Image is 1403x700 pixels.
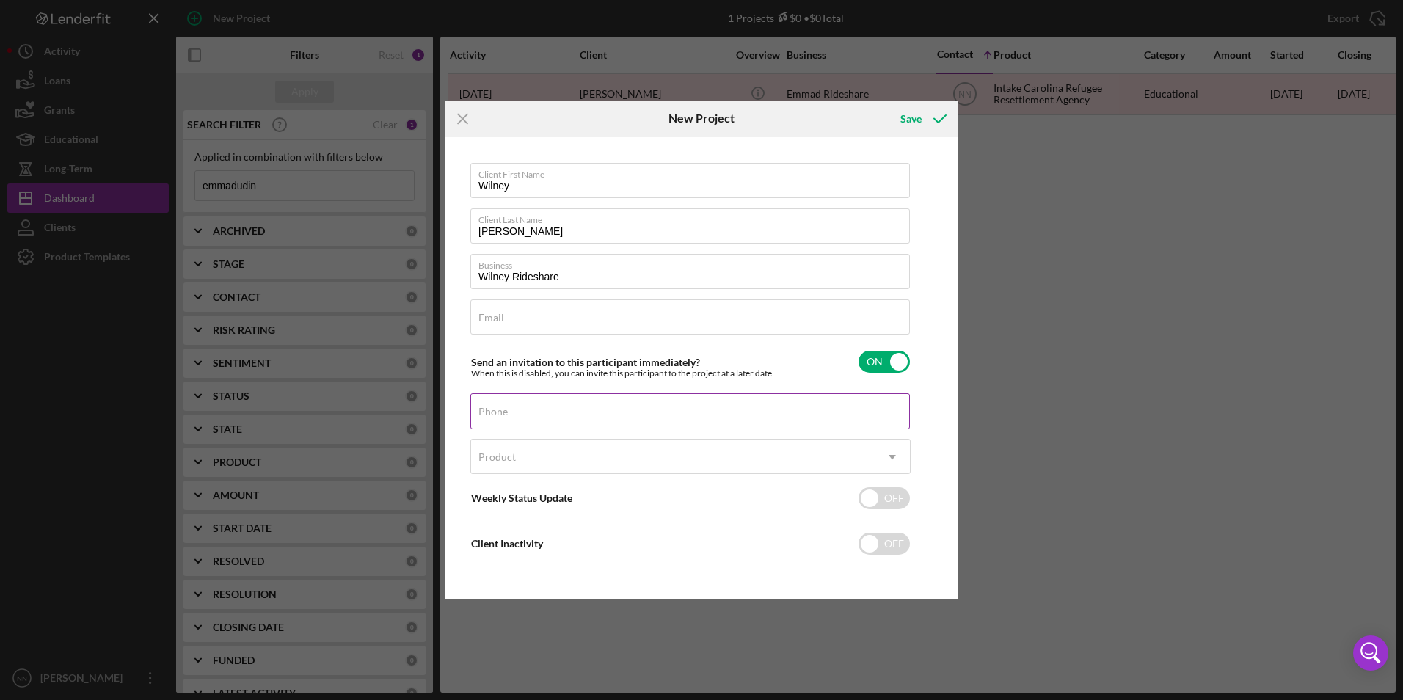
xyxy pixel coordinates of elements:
div: Save [900,104,922,134]
label: Client First Name [478,164,910,180]
label: Weekly Status Update [471,492,572,504]
label: Business [478,255,910,271]
div: Open Intercom Messenger [1353,635,1388,671]
h6: New Project [668,112,735,125]
div: Product [478,451,516,463]
label: Client Last Name [478,209,910,225]
label: Send an invitation to this participant immediately? [471,356,700,368]
div: When this is disabled, you can invite this participant to the project at a later date. [471,368,774,379]
label: Email [478,312,504,324]
label: Client Inactivity [471,537,543,550]
label: Phone [478,406,508,418]
button: Save [886,104,958,134]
